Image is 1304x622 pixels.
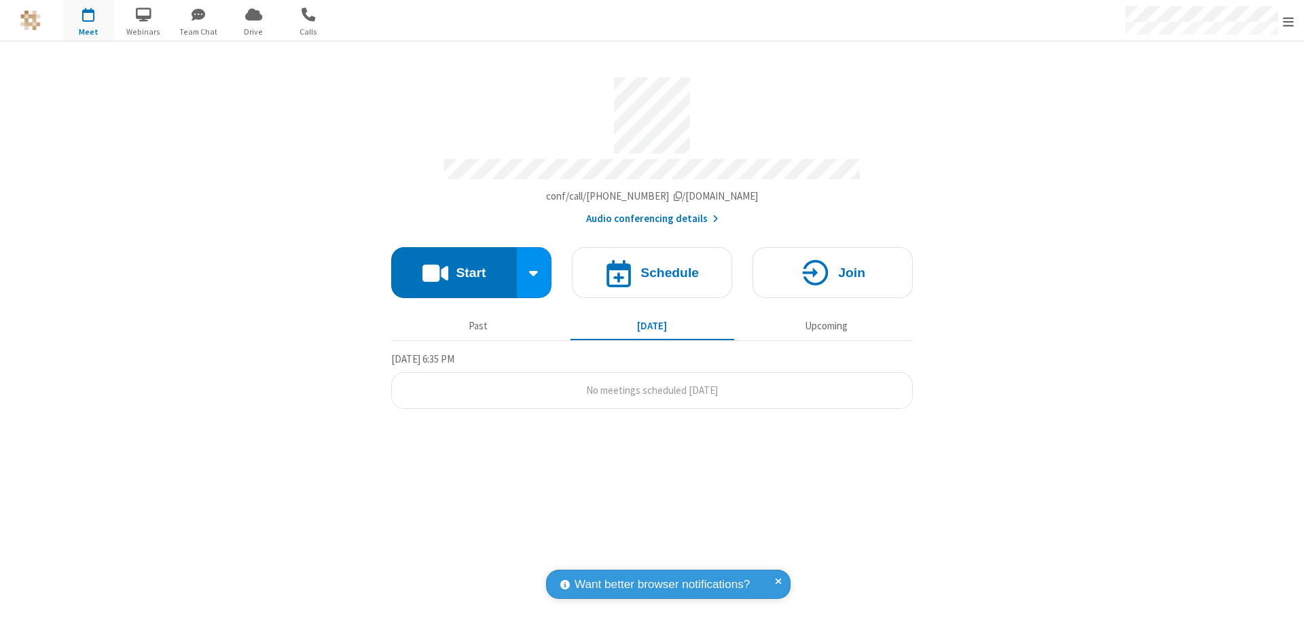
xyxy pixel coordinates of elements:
[283,26,334,38] span: Calls
[744,313,908,339] button: Upcoming
[173,26,224,38] span: Team Chat
[118,26,169,38] span: Webinars
[397,313,560,339] button: Past
[391,247,517,298] button: Start
[586,384,718,397] span: No meetings scheduled [DATE]
[546,189,759,202] span: Copy my meeting room link
[63,26,114,38] span: Meet
[228,26,279,38] span: Drive
[391,351,913,409] section: Today's Meetings
[20,10,41,31] img: QA Selenium DO NOT DELETE OR CHANGE
[575,576,750,593] span: Want better browser notifications?
[572,247,732,298] button: Schedule
[517,247,552,298] div: Start conference options
[753,247,913,298] button: Join
[640,266,699,279] h4: Schedule
[391,67,913,227] section: Account details
[456,266,486,279] h4: Start
[586,211,719,227] button: Audio conferencing details
[570,313,734,339] button: [DATE]
[838,266,865,279] h4: Join
[391,352,454,365] span: [DATE] 6:35 PM
[546,189,759,204] button: Copy my meeting room linkCopy my meeting room link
